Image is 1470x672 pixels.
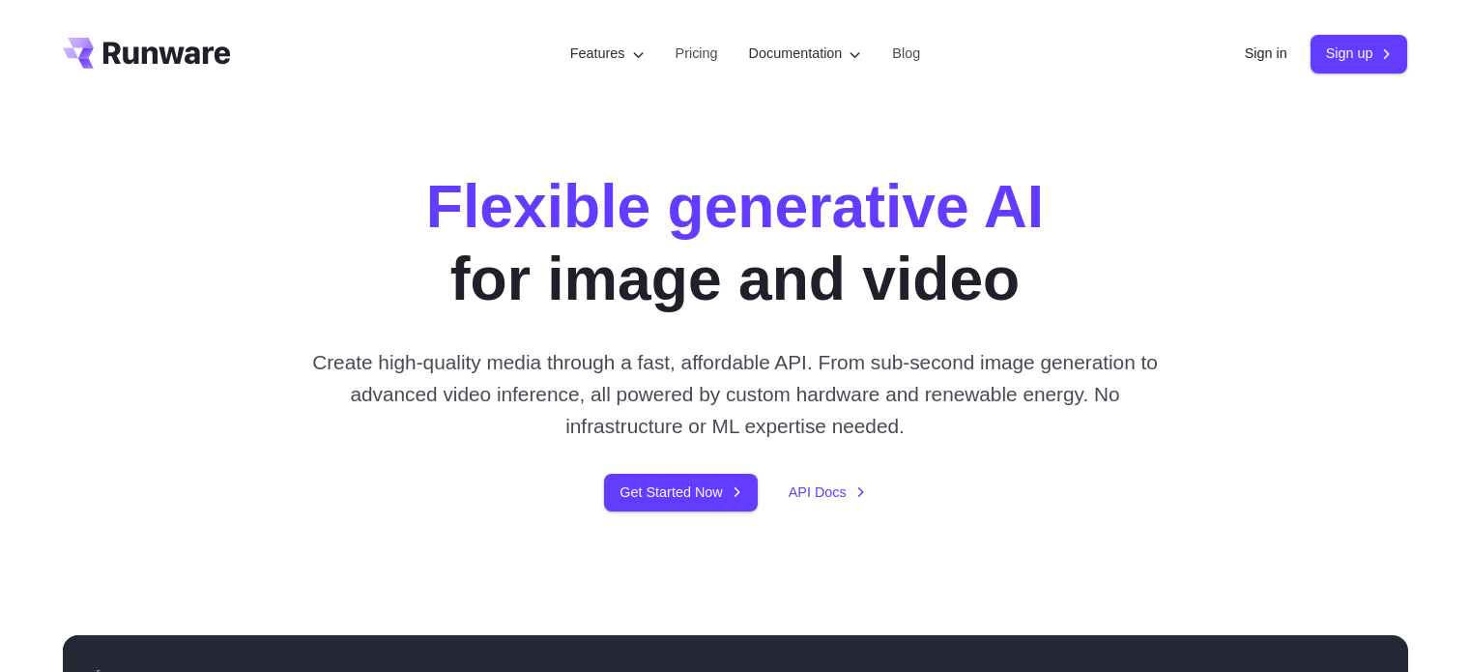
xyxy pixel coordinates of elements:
a: API Docs [789,482,866,504]
a: Get Started Now [604,474,757,511]
a: Sign in [1245,43,1287,65]
a: Pricing [676,43,718,65]
strong: Flexible generative AI [426,172,1044,240]
h1: for image and video [426,170,1044,315]
a: Go to / [63,38,231,69]
a: Sign up [1311,35,1408,73]
p: Create high-quality media through a fast, affordable API. From sub-second image generation to adv... [304,346,1166,443]
a: Blog [892,43,920,65]
label: Documentation [749,43,862,65]
label: Features [570,43,645,65]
